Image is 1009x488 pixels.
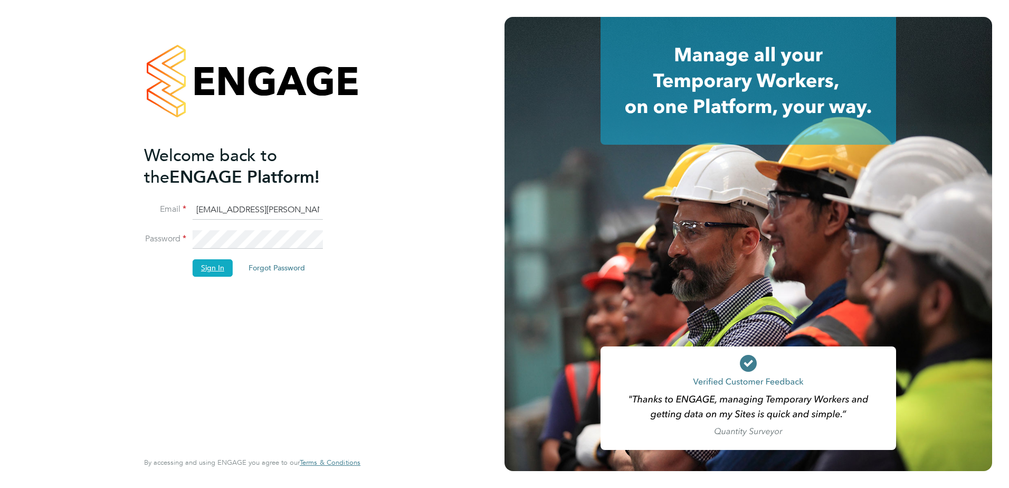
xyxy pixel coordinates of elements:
[300,458,360,467] span: Terms & Conditions
[240,259,313,276] button: Forgot Password
[144,145,350,188] h2: ENGAGE Platform!
[144,458,360,467] span: By accessing and using ENGAGE you agree to our
[144,204,186,215] label: Email
[193,201,323,220] input: Enter your work email...
[300,458,360,467] a: Terms & Conditions
[144,233,186,245] label: Password
[193,259,233,276] button: Sign In
[144,145,277,187] span: Welcome back to the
